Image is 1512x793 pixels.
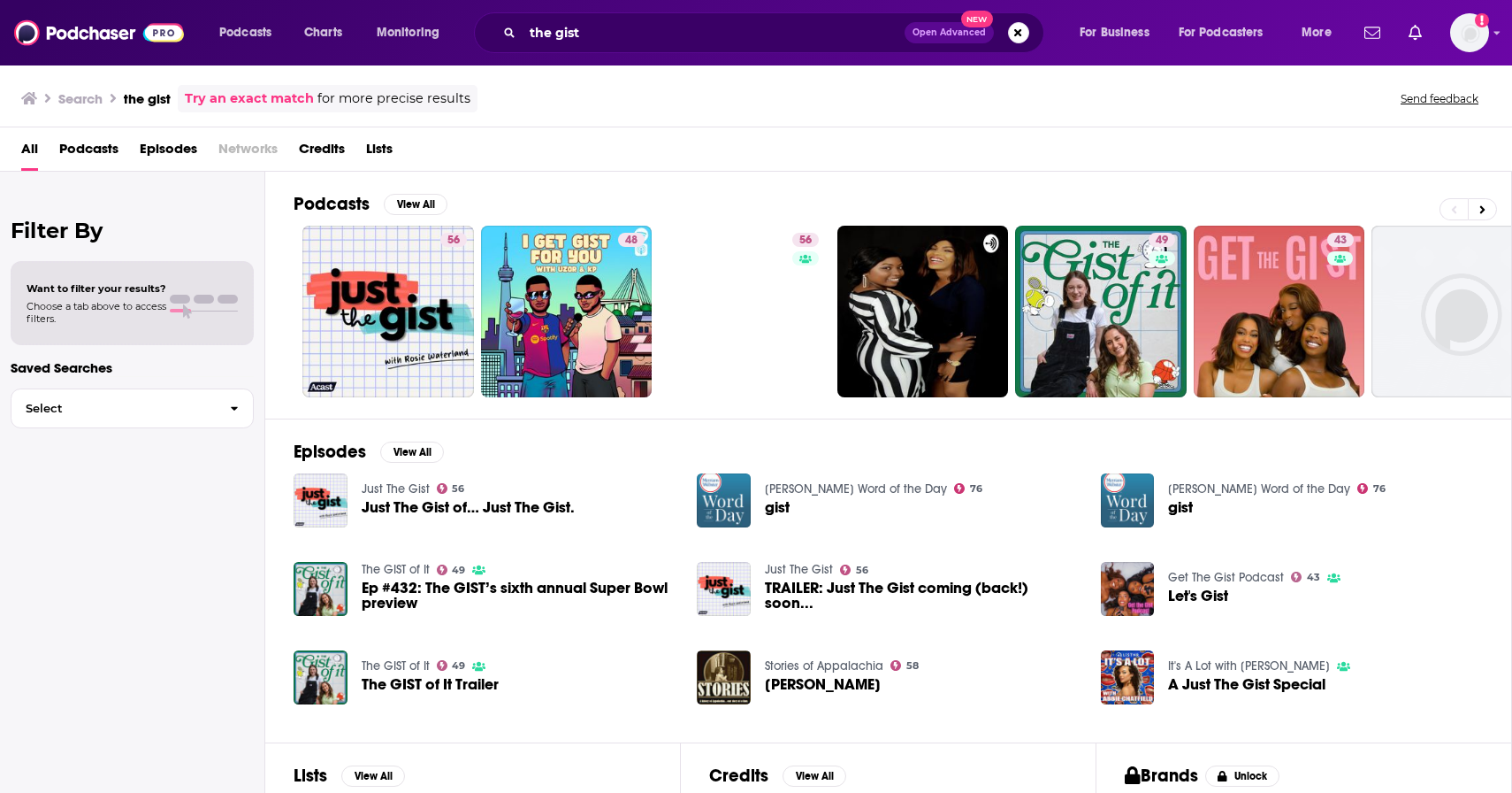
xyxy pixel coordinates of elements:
a: Credits [299,135,345,171]
span: for more precise results [317,89,470,109]
a: Ep #432: The GIST’s sixth annual Super Bowl preview [362,581,676,611]
a: ListsView All [294,765,405,787]
a: Christopher Gist [765,677,881,692]
a: Just The Gist of… Just The Gist. [294,473,347,527]
a: 56 [302,226,474,397]
span: Choose a tab above to access filters. [27,300,166,325]
button: View All [783,766,846,787]
a: 76 [1357,483,1386,494]
a: Show notifications dropdown [1401,18,1429,48]
img: Christopher Gist [697,651,751,704]
h3: Search [58,90,103,107]
a: Just The Gist [362,481,430,497]
a: Get The Gist Podcast [1168,570,1284,585]
img: Let's Gist [1101,562,1155,616]
span: 76 [1373,485,1386,493]
button: View All [341,766,405,787]
a: EpisodesView All [294,441,444,463]
a: PodcastsView All [294,193,447,215]
img: A Just The Gist Special [1101,651,1155,704]
span: 49 [452,566,465,574]
button: open menu [1067,19,1172,47]
span: 56 [856,566,868,574]
button: open menu [207,19,294,47]
span: 49 [452,662,465,670]
div: Search podcasts, credits, & more... [491,12,1061,53]
span: Podcasts [59,135,118,171]
img: Podchaser - Follow, Share and Rate Podcasts [14,16,184,50]
span: 76 [970,485,982,493]
a: It's A Lot with Abbie Chatfield [1168,658,1330,674]
a: Let's Gist [1168,589,1228,604]
img: gist [697,473,751,527]
span: 49 [1156,232,1168,250]
img: gist [1101,473,1155,527]
span: Select [11,403,216,414]
a: Show notifications dropdown [1357,18,1387,48]
h2: Lists [294,765,327,787]
a: 56 [437,483,465,494]
a: Just The Gist [765,562,833,577]
button: Select [11,389,254,428]
span: TRAILER: Just The Gist coming (back!) soon... [765,581,1080,611]
a: Merriam-Webster's Word of the Day [765,481,947,497]
button: open menu [364,19,462,47]
img: The GIST of It Trailer [294,651,347,704]
a: 58 [890,660,919,671]
h2: Podcasts [294,193,370,215]
span: Monitoring [377,20,439,45]
a: 48 [481,226,653,397]
a: gist [1168,500,1193,515]
span: [PERSON_NAME] [765,677,881,692]
button: open menu [1167,19,1289,47]
button: View All [384,194,447,215]
p: Saved Searches [11,359,254,376]
a: A Just The Gist Special [1168,677,1325,692]
span: For Business [1080,20,1149,45]
h2: Brands [1125,765,1198,787]
span: Want to filter your results? [27,282,166,295]
img: TRAILER: Just The Gist coming (back!) soon... [697,562,751,616]
span: Networks [218,135,278,171]
a: 48 [618,233,645,247]
span: The GIST of It Trailer [362,677,499,692]
button: Send feedback [1395,91,1484,106]
input: Search podcasts, credits, & more... [523,19,905,47]
a: 43 [1327,233,1354,247]
a: All [21,135,38,171]
span: 43 [1307,574,1320,581]
button: Unlock [1205,766,1280,787]
span: Logged in as yaelbt [1450,13,1489,52]
span: For Podcasters [1179,20,1264,45]
span: 56 [452,485,464,493]
h2: Credits [709,765,768,787]
span: 56 [447,232,460,250]
h2: Filter By [11,218,254,243]
button: View All [380,442,444,463]
span: 56 [799,232,812,250]
span: New [961,11,993,27]
a: Lists [366,135,393,171]
a: gist [765,500,790,515]
a: 43 [1194,226,1365,397]
a: CreditsView All [709,765,846,787]
svg: Add a profile image [1475,13,1489,27]
a: Episodes [140,135,197,171]
a: The GIST of It [362,562,430,577]
h3: the gist [124,90,171,107]
a: Just The Gist of… Just The Gist. [362,500,575,515]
